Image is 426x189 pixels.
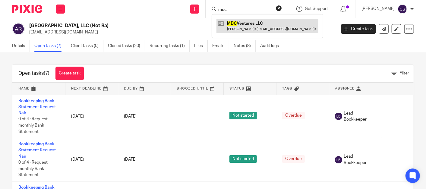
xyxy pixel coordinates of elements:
[65,138,118,181] td: [DATE]
[177,87,209,90] span: Snoozed Until
[18,99,56,115] a: Bookkeeping Bank Statement Request Nair
[124,114,137,118] span: [DATE]
[18,142,56,159] a: Bookkeeping Bank Statement Request Nair
[229,155,257,163] span: Not started
[34,40,66,52] a: Open tasks (7)
[229,112,257,119] span: Not started
[108,40,145,52] a: Closed tasks (20)
[341,24,376,34] a: Create task
[335,113,342,120] img: svg%3E
[194,40,208,52] a: Files
[29,23,271,29] h2: [GEOGRAPHIC_DATA], LLC (Not Ra)
[55,67,84,80] a: Create task
[282,112,305,119] span: Overdue
[212,40,229,52] a: Emails
[18,160,48,177] span: 0 of 4 · Request monthly Bank Statement
[344,110,376,123] span: Lead Bookkeeper
[18,117,48,134] span: 0 of 4 · Request monthly Bank Statement
[29,29,332,35] p: [EMAIL_ADDRESS][DOMAIN_NAME]
[12,40,30,52] a: Details
[71,40,103,52] a: Client tasks (0)
[344,153,376,166] span: Lead Bookkeeper
[282,155,305,163] span: Overdue
[282,87,293,90] span: Tags
[260,40,283,52] a: Audit logs
[305,7,328,11] span: Get Support
[12,5,42,13] img: Pixie
[398,4,407,14] img: svg%3E
[361,6,395,12] p: [PERSON_NAME]
[230,87,245,90] span: Status
[12,23,25,35] img: svg%3E
[234,40,256,52] a: Notes (8)
[150,40,190,52] a: Recurring tasks (1)
[399,71,409,75] span: Filter
[18,70,49,77] h1: Open tasks
[124,157,137,162] span: [DATE]
[44,71,49,76] span: (7)
[218,7,272,13] input: Search
[276,5,282,11] button: Clear
[65,95,118,138] td: [DATE]
[335,156,342,163] img: svg%3E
